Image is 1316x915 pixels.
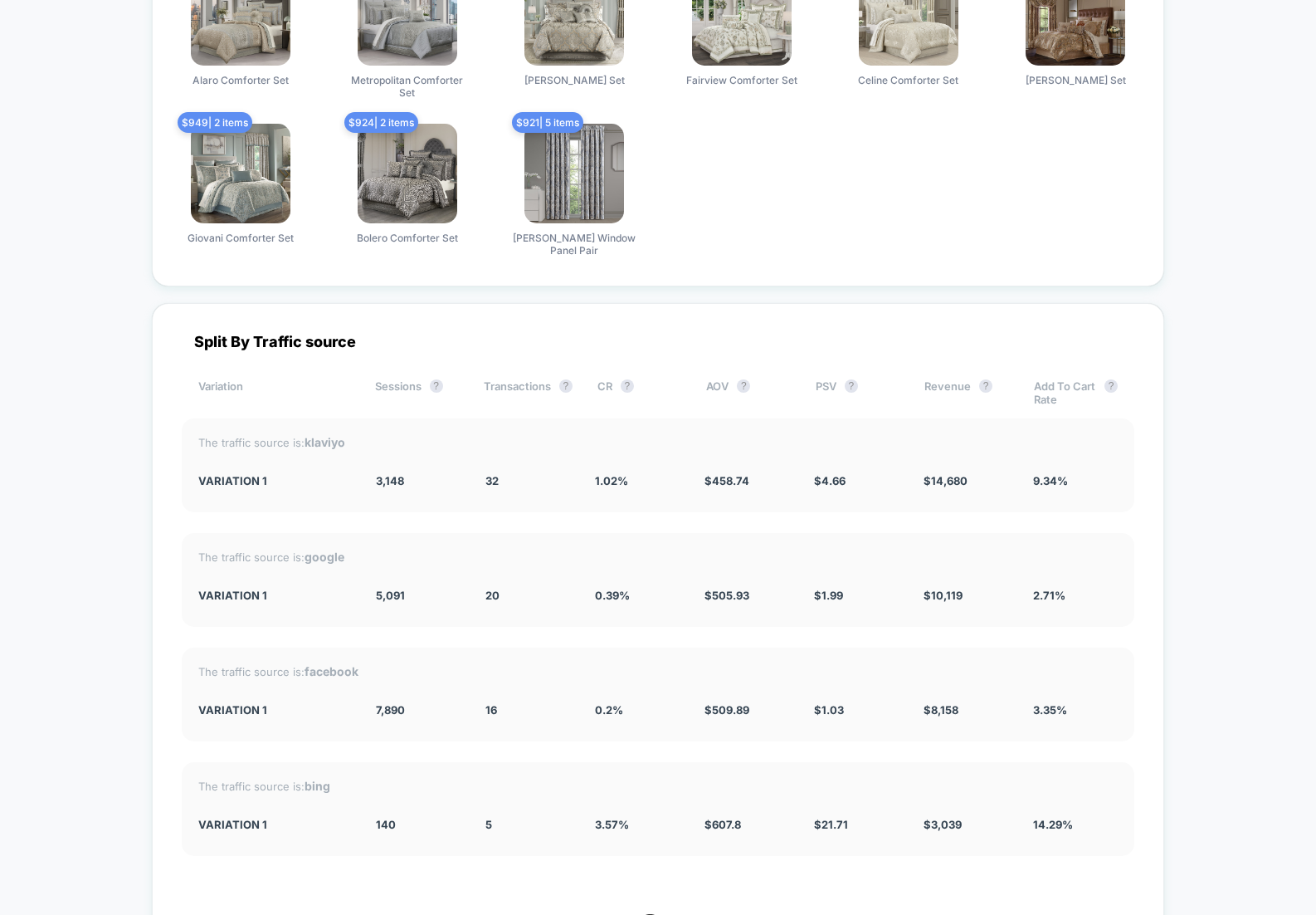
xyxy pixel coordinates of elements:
span: $ 509.89 [704,703,749,717]
span: 20 [485,589,500,602]
span: 3.57 % [595,818,629,831]
button: ? [1104,379,1118,393]
img: produt [358,124,457,223]
button: ? [845,379,858,393]
div: The traffic source is: [198,664,1118,678]
span: 0.2 % [595,703,623,717]
button: ? [430,379,443,393]
span: Celine Comforter Set [858,74,958,86]
span: $ 14,680 [924,474,968,487]
span: $ 924 | 2 items [344,112,418,133]
div: Variation 1 [198,818,351,831]
span: 140 [376,818,396,831]
button: ? [559,379,573,393]
span: $ 921 | 5 items [512,112,583,133]
span: 5,091 [376,589,405,602]
strong: facebook [305,664,358,678]
span: 0.39 % [595,589,630,602]
strong: bing [305,779,330,793]
span: 2.71 % [1033,589,1065,602]
span: 16 [485,703,497,717]
span: Metropolitan Comforter Set [345,74,470,99]
div: The traffic source is: [198,779,1118,793]
strong: klaviyo [305,435,345,449]
img: produt [191,124,290,223]
span: 32 [485,474,499,487]
span: $ 607.8 [704,818,741,831]
button: ? [621,379,634,393]
span: 3.35 % [1033,703,1067,717]
span: $ 10,119 [924,589,963,602]
span: [PERSON_NAME] Set [1026,74,1126,86]
div: CR [597,379,681,406]
span: $ 3,039 [924,818,962,831]
div: Sessions [375,379,459,406]
div: Revenue [924,379,1008,406]
div: The traffic source is: [198,550,1118,564]
span: [PERSON_NAME] Window Panel Pair [512,232,636,257]
button: ? [979,379,992,393]
span: Fairview Comforter Set [686,74,797,86]
span: 3,148 [376,474,404,487]
span: Alaro Comforter Set [193,74,289,86]
span: 5 [485,818,492,831]
span: $ 1.99 [814,589,843,602]
span: $ 21.71 [814,818,848,831]
div: Variation 1 [198,589,351,602]
span: [PERSON_NAME] Set [524,74,625,86]
span: 7,890 [376,703,405,717]
span: Bolero Comforter Set [357,232,458,244]
div: Variation 1 [198,474,351,487]
span: $ 8,158 [924,703,958,717]
span: $ 949 | 2 items [178,112,252,133]
span: 1.02 % [595,474,628,487]
span: $ 458.74 [704,474,749,487]
div: Variation 1 [198,703,351,717]
strong: google [305,550,344,564]
div: AOV [706,379,790,406]
div: Add To Cart Rate [1034,379,1118,406]
div: Variation [198,379,350,406]
span: $ 4.66 [814,474,846,487]
div: The traffic source is: [198,435,1118,449]
div: Split By Traffic source [182,333,1134,350]
span: $ 505.93 [704,589,749,602]
span: $ 1.03 [814,703,844,717]
span: Giovani Comforter Set [188,232,294,244]
span: 14.29 % [1033,818,1073,831]
div: PSV [816,379,899,406]
div: Transactions [484,379,573,406]
img: produt [524,124,624,223]
span: 9.34 % [1033,474,1068,487]
button: ? [737,379,750,393]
